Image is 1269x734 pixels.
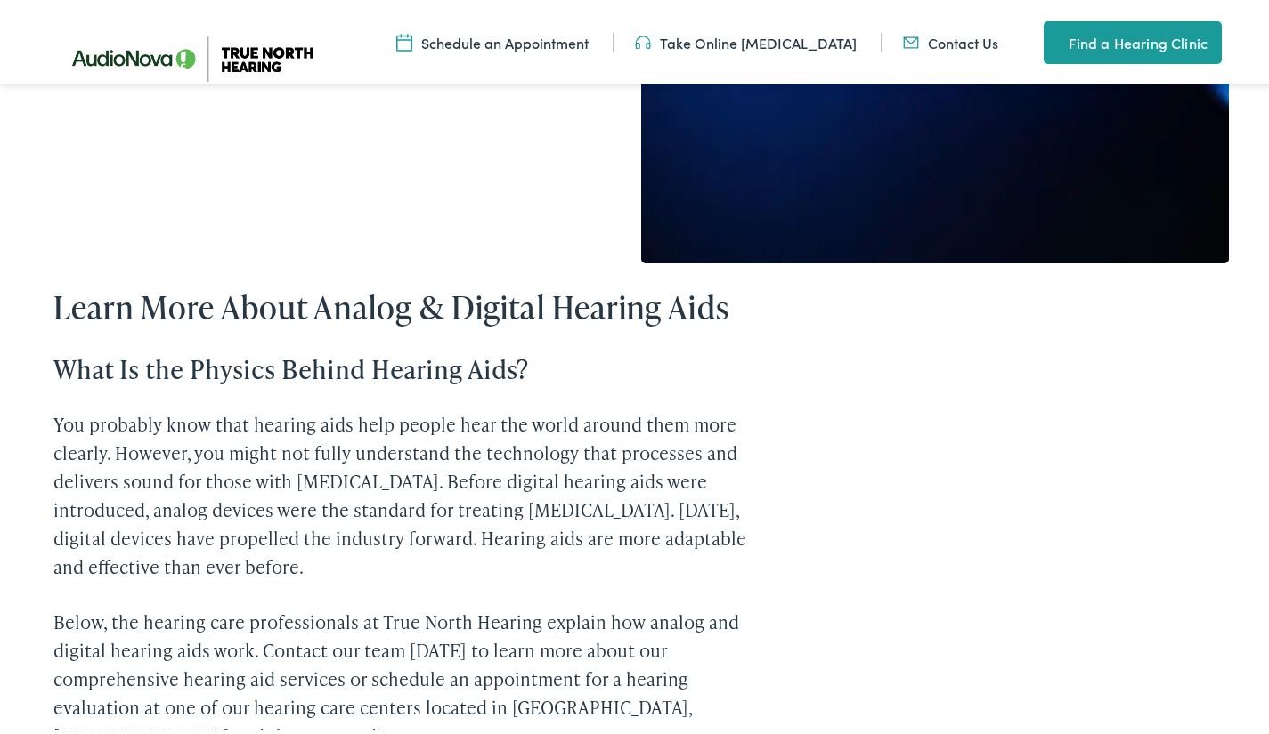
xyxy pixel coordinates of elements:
img: utility icon [1044,28,1060,50]
h3: What Is the Physics Behind Hearing Aids? [53,351,759,381]
img: Mail icon in color code ffb348, used for communication purposes [903,29,919,49]
h2: Learn More About Analog & Digital Hearing Aids [53,285,759,323]
a: Contact Us [903,29,998,49]
a: Find a Hearing Clinic [1044,18,1222,60]
img: Icon symbolizing a calendar in color code ffb348 [396,29,412,49]
p: You probably know that hearing aids help people hear the world around them more clearly. However,... [53,407,759,577]
img: Headphones icon in color code ffb348 [635,29,651,49]
a: Take Online [MEDICAL_DATA] [635,29,857,49]
a: Schedule an Appointment [396,29,589,49]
